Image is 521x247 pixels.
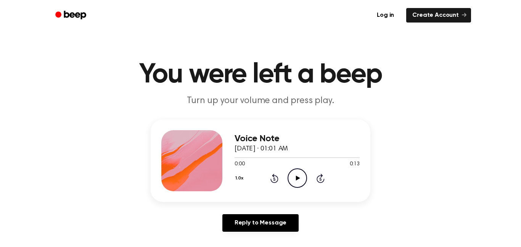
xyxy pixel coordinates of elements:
[235,160,244,168] span: 0:00
[350,160,360,168] span: 0:13
[235,134,360,144] h3: Voice Note
[406,8,471,23] a: Create Account
[235,172,246,185] button: 1.0x
[369,6,402,24] a: Log in
[114,95,407,107] p: Turn up your volume and press play.
[65,61,456,89] h1: You were left a beep
[50,8,93,23] a: Beep
[235,145,288,152] span: [DATE] · 01:01 AM
[222,214,299,232] a: Reply to Message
